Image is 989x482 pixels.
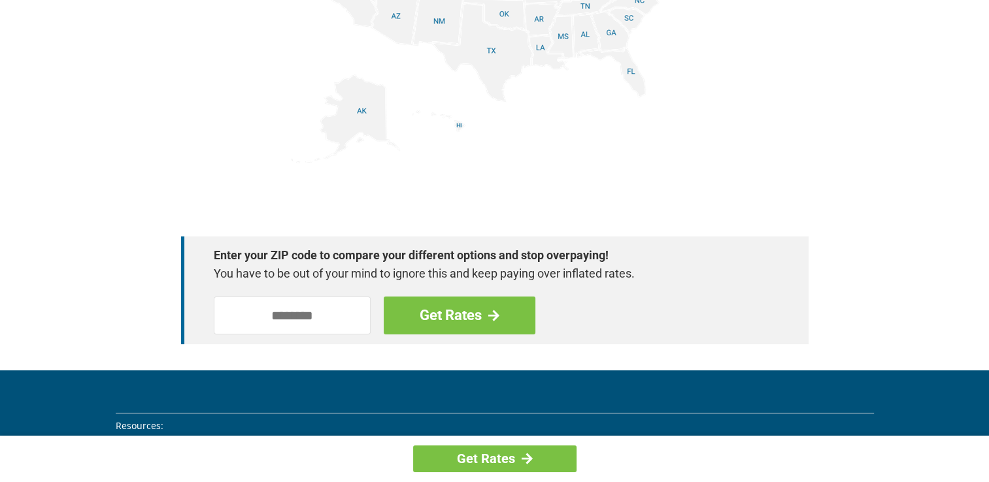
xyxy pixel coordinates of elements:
[413,445,577,472] a: Get Rates
[384,297,535,334] a: Get Rates
[116,435,214,447] a: [URL][DOMAIN_NAME]
[214,265,763,283] p: You have to be out of your mind to ignore this and keep paying over inflated rates.
[214,246,763,265] strong: Enter your ZIP code to compare your different options and stop overpaying!
[116,419,874,433] li: Resources:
